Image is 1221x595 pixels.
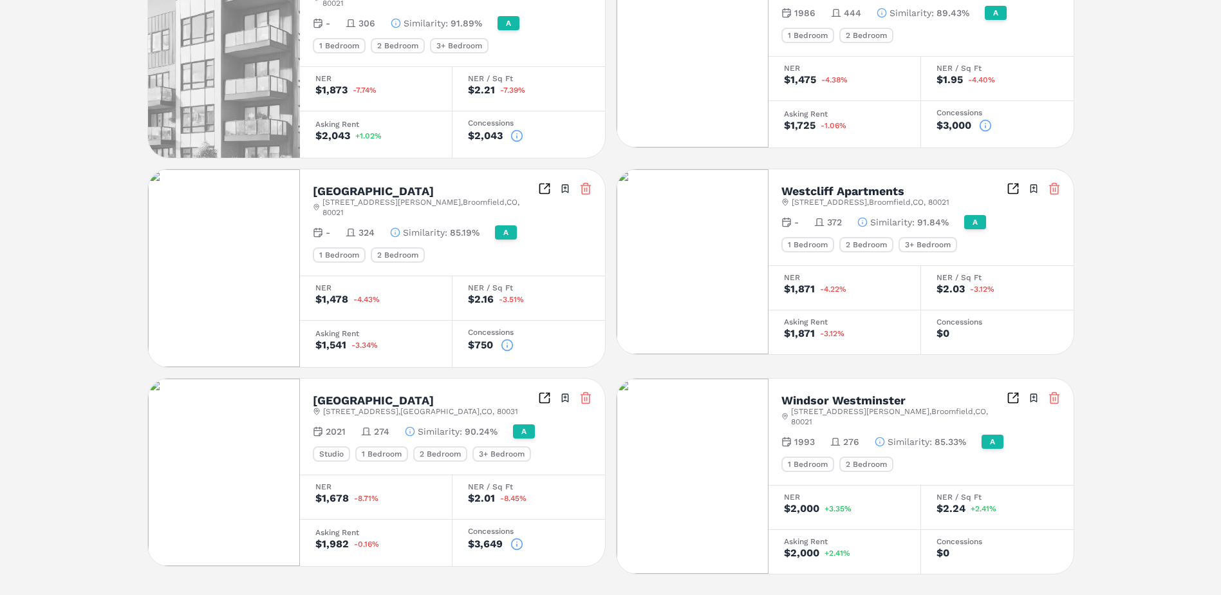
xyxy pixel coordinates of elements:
[937,109,1058,117] div: Concessions
[937,318,1058,326] div: Concessions
[468,340,493,350] div: $750
[870,216,915,229] span: Similarity :
[353,86,377,94] span: -7.74%
[353,296,380,303] span: -4.43%
[313,446,350,462] div: Studio
[403,226,447,239] span: Similarity :
[781,237,834,252] div: 1 Bedroom
[390,226,480,239] button: Similarity:85.19%
[468,294,494,305] div: $2.16
[781,185,904,197] h2: Westcliff Apartments
[794,216,799,229] span: -
[890,6,934,19] span: Similarity :
[937,328,949,339] div: $0
[784,328,815,339] div: $1,871
[468,539,503,549] div: $3,649
[820,330,844,337] span: -3.12%
[465,425,498,438] span: 90.24%
[888,435,932,448] span: Similarity :
[499,296,524,303] span: -3.51%
[355,446,408,462] div: 1 Bedroom
[468,131,503,141] div: $2,043
[354,540,379,548] span: -0.16%
[784,318,905,326] div: Asking Rent
[917,216,949,229] span: 91.84%
[322,197,537,218] span: [STREET_ADDRESS][PERSON_NAME] , Broomfield , CO , 80021
[784,75,816,85] div: $1,475
[821,122,846,129] span: -1.06%
[315,340,346,350] div: $1,541
[839,457,893,472] div: 2 Bedroom
[315,120,436,128] div: Asking Rent
[970,285,994,293] span: -3.12%
[468,85,495,95] div: $2.21
[313,38,366,53] div: 1 Bedroom
[391,17,482,30] button: Similarity:91.89%
[827,216,842,229] span: 372
[418,425,462,438] span: Similarity :
[315,75,436,82] div: NER
[359,226,375,239] span: 324
[784,120,816,131] div: $1,725
[844,6,861,19] span: 444
[794,435,815,448] span: 1993
[468,119,590,127] div: Concessions
[781,457,834,472] div: 1 Bedroom
[792,197,949,207] span: [STREET_ADDRESS] , Broomfield , CO , 80021
[413,446,467,462] div: 2 Bedroom
[405,425,498,438] button: Similarity:90.24%
[313,395,434,406] h2: [GEOGRAPHIC_DATA]
[359,17,375,30] span: 306
[784,548,819,558] div: $2,000
[899,237,957,252] div: 3+ Bedroom
[538,182,551,195] a: Inspect Comparables
[937,274,1058,281] div: NER / Sq Ft
[500,86,525,94] span: -7.39%
[964,215,986,229] div: A
[791,406,1006,427] span: [STREET_ADDRESS][PERSON_NAME] , Broomfield , CO , 80021
[825,505,852,513] span: +3.35%
[784,274,905,281] div: NER
[354,495,378,502] span: -8.71%
[820,285,846,293] span: -4.22%
[794,6,816,19] span: 1986
[784,504,819,514] div: $2,000
[468,284,590,292] div: NER / Sq Ft
[315,284,436,292] div: NER
[937,120,971,131] div: $3,000
[315,539,349,549] div: $1,982
[315,85,348,95] div: $1,873
[877,6,969,19] button: Similarity:89.43%
[371,38,425,53] div: 2 Bedroom
[937,75,963,85] div: $1.95
[468,527,590,535] div: Concessions
[326,17,330,30] span: -
[313,247,366,263] div: 1 Bedroom
[971,505,996,513] span: +2.41%
[513,424,535,439] div: A
[937,504,965,514] div: $2.24
[451,17,482,30] span: 91.89%
[937,6,969,19] span: 89.43%
[821,76,848,84] span: -4.38%
[825,549,850,557] span: +2.41%
[500,495,527,502] span: -8.45%
[937,548,949,558] div: $0
[935,435,966,448] span: 85.33%
[784,493,905,501] div: NER
[468,483,590,491] div: NER / Sq Ft
[784,538,905,545] div: Asking Rent
[351,341,378,349] span: -3.34%
[315,483,436,491] div: NER
[313,185,434,197] h2: [GEOGRAPHIC_DATA]
[326,425,346,438] span: 2021
[937,493,1058,501] div: NER / Sq Ft
[374,425,389,438] span: 274
[315,493,349,504] div: $1,678
[937,64,1058,72] div: NER / Sq Ft
[450,226,480,239] span: 85.19%
[495,225,517,240] div: A
[839,237,893,252] div: 2 Bedroom
[968,76,995,84] span: -4.40%
[839,28,893,43] div: 2 Bedroom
